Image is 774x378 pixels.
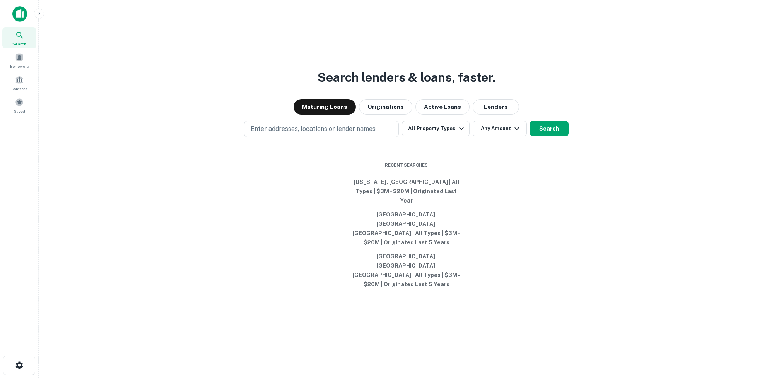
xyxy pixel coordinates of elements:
[349,175,465,208] button: [US_STATE], [GEOGRAPHIC_DATA] | All Types | $3M - $20M | Originated Last Year
[10,63,29,69] span: Borrowers
[473,99,519,115] button: Lenders
[318,68,495,87] h3: Search lenders & loans, faster.
[530,121,569,136] button: Search
[2,72,36,93] a: Contacts
[12,86,27,92] span: Contacts
[294,99,356,115] button: Maturing Loans
[359,99,412,115] button: Originations
[14,108,25,114] span: Saved
[2,95,36,116] a: Saved
[2,27,36,48] a: Search
[12,6,27,22] img: capitalize-icon.png
[349,249,465,291] button: [GEOGRAPHIC_DATA], [GEOGRAPHIC_DATA], [GEOGRAPHIC_DATA] | All Types | $3M - $20M | Originated Las...
[402,121,469,136] button: All Property Types
[349,208,465,249] button: [GEOGRAPHIC_DATA], [GEOGRAPHIC_DATA], [GEOGRAPHIC_DATA] | All Types | $3M - $20M | Originated Las...
[349,162,465,168] span: Recent Searches
[12,41,26,47] span: Search
[251,124,376,134] p: Enter addresses, locations or lender names
[473,121,527,136] button: Any Amount
[244,121,399,137] button: Enter addresses, locations or lender names
[2,50,36,71] a: Borrowers
[415,99,470,115] button: Active Loans
[735,316,774,353] iframe: Chat Widget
